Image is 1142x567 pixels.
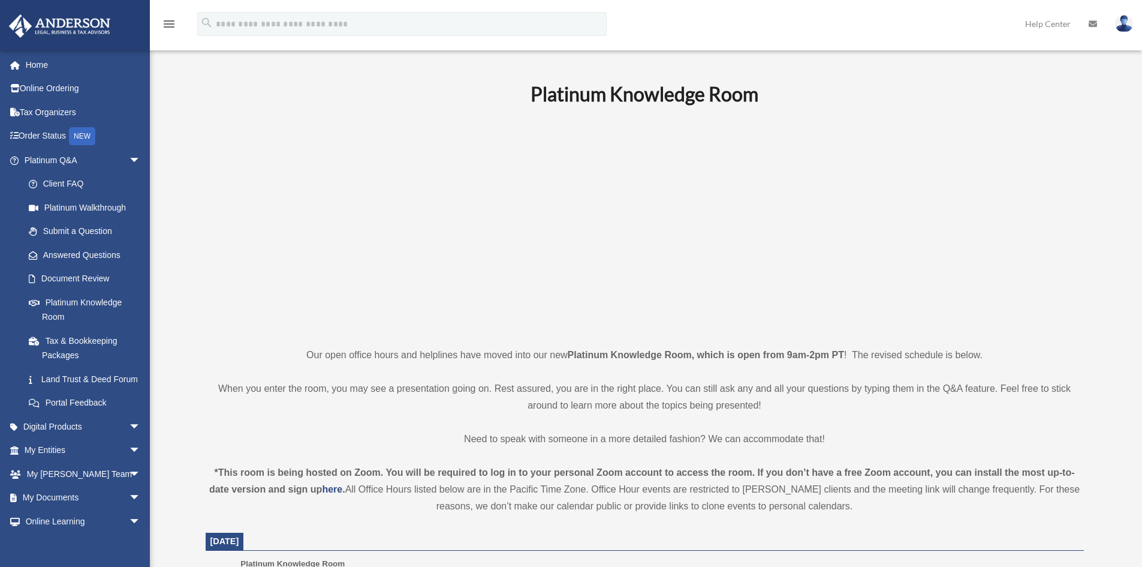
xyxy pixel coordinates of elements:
span: arrow_drop_down [129,148,153,173]
p: Need to speak with someone in a more detailed fashion? We can accommodate that! [206,431,1084,448]
span: [DATE] [210,536,239,546]
p: Our open office hours and helplines have moved into our new ! The revised schedule is below. [206,347,1084,364]
a: Online Learningarrow_drop_down [8,509,159,533]
a: Digital Productsarrow_drop_down [8,415,159,439]
a: My Entitiesarrow_drop_down [8,439,159,463]
a: Client FAQ [17,172,159,196]
a: Tax & Bookkeeping Packages [17,329,159,367]
span: arrow_drop_down [129,415,153,439]
span: arrow_drop_down [129,439,153,463]
a: Home [8,53,159,77]
a: Platinum Knowledge Room [17,290,153,329]
a: Portal Feedback [17,391,159,415]
div: All Office Hours listed below are in the Pacific Time Zone. Office Hour events are restricted to ... [206,464,1084,515]
span: arrow_drop_down [129,509,153,534]
img: Anderson Advisors Platinum Portal [5,14,114,38]
a: Submit a Question [17,220,159,244]
strong: Platinum Knowledge Room, which is open from 9am-2pm PT [568,350,844,360]
b: Platinum Knowledge Room [531,82,758,106]
i: search [200,16,213,29]
a: Order StatusNEW [8,124,159,149]
a: My Documentsarrow_drop_down [8,486,159,510]
i: menu [162,17,176,31]
a: Online Ordering [8,77,159,101]
a: Platinum Walkthrough [17,196,159,220]
a: here [322,484,342,494]
a: Land Trust & Deed Forum [17,367,159,391]
span: arrow_drop_down [129,462,153,487]
strong: *This room is being hosted on Zoom. You will be required to log in to your personal Zoom account ... [209,467,1075,494]
a: Document Review [17,267,159,291]
span: arrow_drop_down [129,486,153,511]
div: NEW [69,127,95,145]
a: Tax Organizers [8,100,159,124]
p: When you enter the room, you may see a presentation going on. Rest assured, you are in the right ... [206,380,1084,414]
strong: . [342,484,345,494]
img: User Pic [1115,15,1133,32]
a: Platinum Q&Aarrow_drop_down [8,148,159,172]
a: Answered Questions [17,243,159,267]
a: menu [162,21,176,31]
a: My [PERSON_NAME] Teamarrow_drop_down [8,462,159,486]
iframe: 231110_Toby_KnowledgeRoom [465,122,824,325]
